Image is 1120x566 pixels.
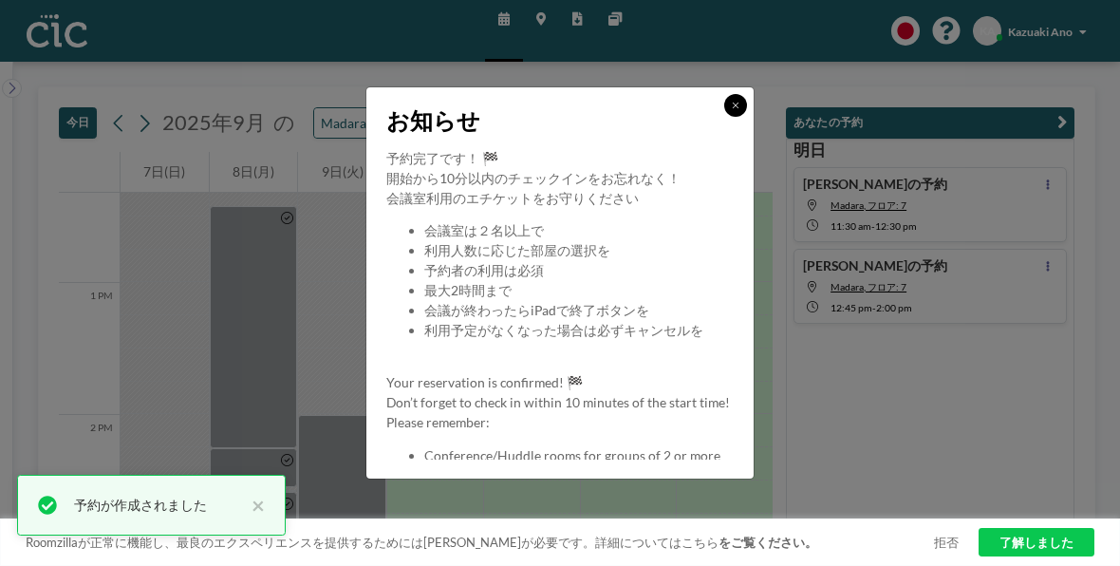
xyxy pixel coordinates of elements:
[386,150,498,166] span: 予約完了です！ 🏁
[424,322,703,338] span: 利用予定がなくなった場合は必ずキャンセルを
[424,222,544,238] span: 会議室は２名以上で
[26,535,934,550] span: Roomzillaが正常に機能し、最良のエクスペリエンスを提供するためには[PERSON_NAME]が必要です。詳細についてはこちら
[424,262,544,278] span: 予約者の利用は必須
[386,394,730,410] span: Don’t forget to check in within 10 minutes of the start time!
[386,106,480,135] span: お知らせ
[424,447,720,463] span: Conference/Huddle rooms for groups of 2 or more
[386,170,681,186] span: 開始から10分以内のチェックインをお忘れなく！
[424,242,610,258] span: 利用人数に応じた部屋の選択を
[74,494,243,517] div: 予約が作成されました
[386,374,583,390] span: Your reservation is confirmed! 🏁
[979,528,1094,557] a: 了解しました
[424,302,649,318] span: 会議が終わったらiPadで終了ボタンを
[719,535,817,550] a: をご覧ください。
[242,494,265,517] button: close
[386,414,490,430] span: Please remember:
[424,282,512,298] span: 最大2時間まで
[386,190,639,206] span: 会議室利用のエチケットをお守りください
[934,535,959,550] a: 拒否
